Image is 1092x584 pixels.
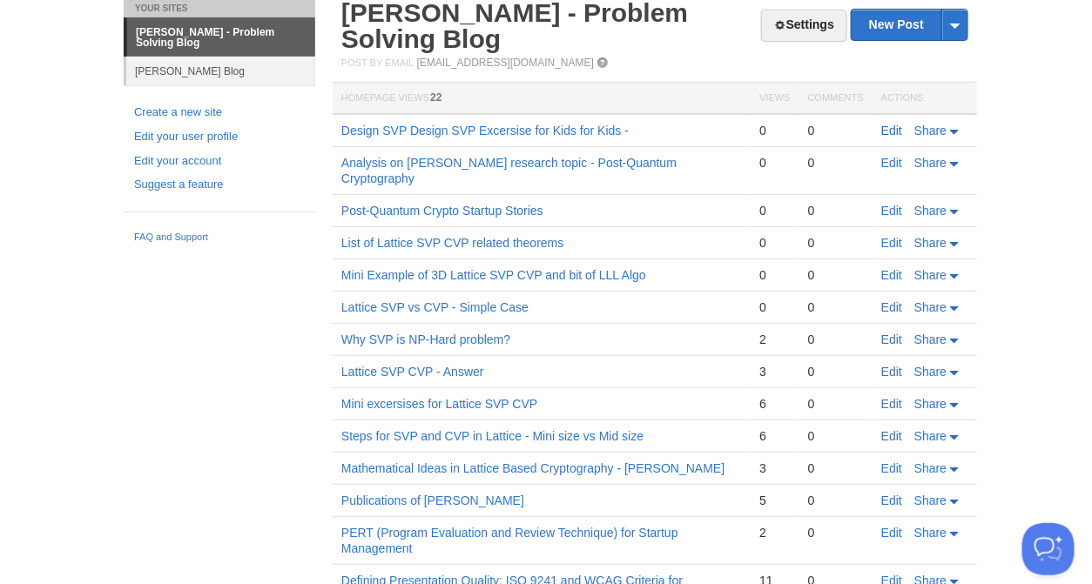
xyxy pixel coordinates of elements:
[808,428,864,444] div: 0
[852,10,967,40] a: New Post
[430,91,442,104] span: 22
[759,155,790,171] div: 0
[914,124,947,138] span: Share
[341,332,510,346] a: Why SVP is NP-Hard problem?
[341,124,629,138] a: Design SVP Design SVP Excersise for Kids for Kids -
[341,300,529,314] a: Lattice SVP vs CVP - Simple Case
[914,332,947,346] span: Share
[808,155,864,171] div: 0
[799,83,873,115] th: Comments
[881,461,902,475] a: Edit
[134,128,305,146] a: Edit your user profile
[341,268,646,282] a: Mini Example of 3D Lattice SVP CVP and bit of LLL Algo
[881,429,902,443] a: Edit
[881,526,902,540] a: Edit
[914,300,947,314] span: Share
[341,236,564,250] a: List of Lattice SVP CVP related theorems
[914,429,947,443] span: Share
[341,156,677,185] a: Analysis on [PERSON_NAME] research topic - Post-Quantum Cryptography
[914,365,947,379] span: Share
[761,10,847,42] a: Settings
[914,461,947,475] span: Share
[759,364,790,379] div: 3
[751,83,799,115] th: Views
[1022,523,1075,575] iframe: Help Scout Beacon - Open
[341,429,644,443] a: Steps for SVP and CVP in Lattice - Mini size vs Mid size
[759,460,790,476] div: 3
[759,493,790,508] div: 5
[759,299,790,315] div: 0
[881,365,902,379] a: Edit
[808,396,864,412] div: 0
[341,461,725,475] a: Mathematical Ideas in Lattice Based Cryptography - [PERSON_NAME]
[808,267,864,283] div: 0
[759,525,790,540] div: 2
[881,493,902,507] a: Edit
[914,268,947,282] span: Share
[341,204,543,218] a: Post-Quantum Crypto Startup Stories
[759,235,790,251] div: 0
[341,57,414,68] span: Post by Email
[881,124,902,138] a: Edit
[808,525,864,540] div: 0
[127,18,315,57] a: [PERSON_NAME] - Problem Solving Blog
[881,332,902,346] a: Edit
[759,203,790,218] div: 0
[881,300,902,314] a: Edit
[808,203,864,218] div: 0
[759,267,790,283] div: 0
[914,236,947,250] span: Share
[914,493,947,507] span: Share
[808,364,864,379] div: 0
[808,235,864,251] div: 0
[881,236,902,250] a: Edit
[881,156,902,170] a: Edit
[341,526,678,555] a: PERT (Program Evaluation and Review Technique) for Startup Management
[881,268,902,282] a: Edit
[126,57,315,85] a: [PERSON_NAME] Blog
[759,396,790,412] div: 6
[759,123,790,138] div: 0
[808,299,864,315] div: 0
[134,176,305,194] a: Suggest a feature
[808,493,864,508] div: 0
[914,156,947,170] span: Share
[341,493,524,507] a: Publications of [PERSON_NAME]
[759,428,790,444] div: 6
[134,104,305,122] a: Create a new site
[881,204,902,218] a: Edit
[333,83,751,115] th: Homepage Views
[914,526,947,540] span: Share
[134,152,305,171] a: Edit your account
[914,204,947,218] span: Share
[881,397,902,411] a: Edit
[808,332,864,347] div: 0
[341,365,484,379] a: Lattice SVP CVP - Answer
[914,397,947,411] span: Share
[134,230,305,245] a: FAQ and Support
[341,397,537,411] a: Mini excersises for Lattice SVP CVP
[417,57,594,69] a: [EMAIL_ADDRESS][DOMAIN_NAME]
[873,83,977,115] th: Actions
[808,123,864,138] div: 0
[759,332,790,347] div: 2
[808,460,864,476] div: 0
